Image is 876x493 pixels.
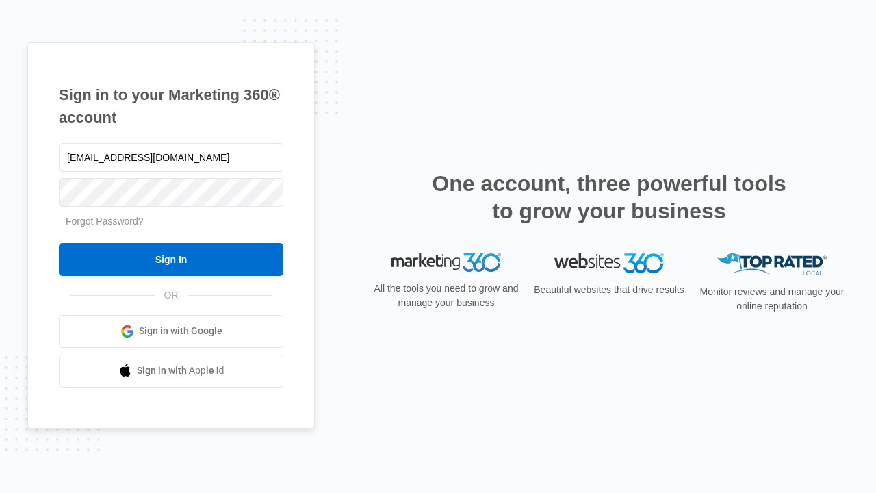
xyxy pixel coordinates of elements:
[532,283,686,297] p: Beautiful websites that drive results
[391,253,501,273] img: Marketing 360
[717,253,827,276] img: Top Rated Local
[137,364,224,378] span: Sign in with Apple Id
[695,285,849,314] p: Monitor reviews and manage your online reputation
[59,243,283,276] input: Sign In
[370,281,523,310] p: All the tools you need to grow and manage your business
[59,143,283,172] input: Email
[59,355,283,388] a: Sign in with Apple Id
[66,216,144,227] a: Forgot Password?
[59,84,283,129] h1: Sign in to your Marketing 360® account
[139,324,222,338] span: Sign in with Google
[554,253,664,273] img: Websites 360
[59,315,283,348] a: Sign in with Google
[428,170,790,225] h2: One account, three powerful tools to grow your business
[155,288,188,303] span: OR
